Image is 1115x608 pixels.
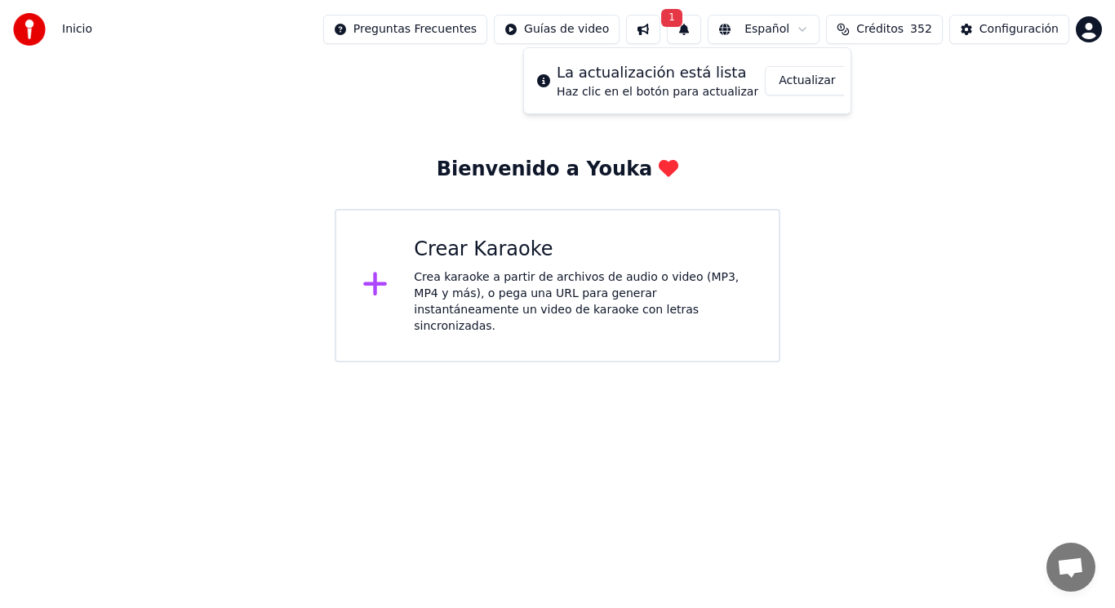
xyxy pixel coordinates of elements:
span: Créditos [856,21,904,38]
button: Preguntas Frecuentes [323,15,487,44]
div: Bienvenido a Youka [437,157,679,183]
span: Inicio [62,21,92,38]
div: Chat abierto [1046,543,1095,592]
img: youka [13,13,46,46]
div: Configuración [980,21,1059,38]
div: Crea karaoke a partir de archivos de audio o video (MP3, MP4 y más), o pega una URL para generar ... [414,269,753,335]
button: Guías de video [494,15,620,44]
div: Haz clic en el botón para actualizar [557,84,758,100]
button: Configuración [949,15,1069,44]
button: 1 [667,15,701,44]
nav: breadcrumb [62,21,92,38]
div: Crear Karaoke [414,237,753,263]
button: Actualizar [765,66,849,95]
button: Créditos352 [826,15,943,44]
div: La actualización está lista [557,61,758,84]
span: 352 [910,21,932,38]
span: 1 [661,9,682,27]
